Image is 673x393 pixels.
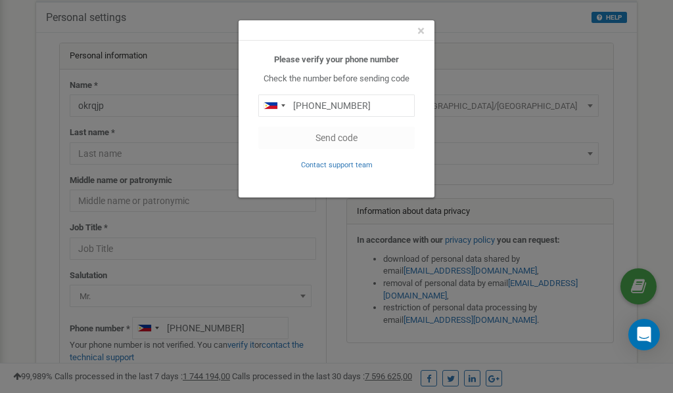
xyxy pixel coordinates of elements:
[628,319,660,350] div: Open Intercom Messenger
[301,161,373,169] small: Contact support team
[259,95,289,116] div: Telephone country code
[274,54,399,64] b: Please verify your phone number
[417,23,425,39] span: ×
[417,24,425,38] button: Close
[258,127,415,149] button: Send code
[301,159,373,169] a: Contact support team
[258,73,415,85] p: Check the number before sending code
[258,94,415,117] input: 0905 123 4567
